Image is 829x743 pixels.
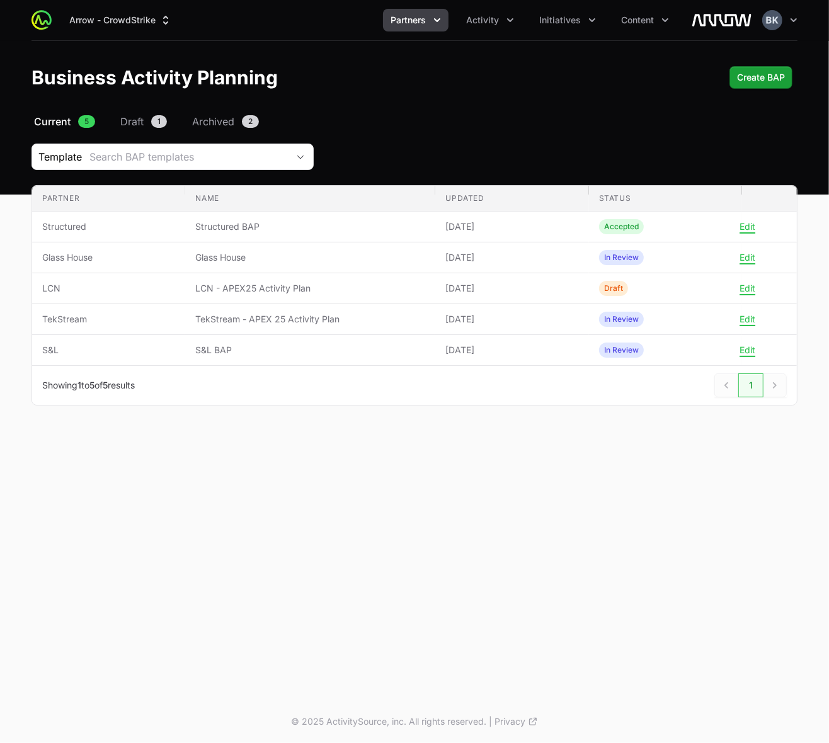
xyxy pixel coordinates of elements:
[82,144,313,169] button: Search BAP templates
[190,114,261,129] a: Archived2
[445,313,578,326] span: [DATE]
[740,344,755,356] button: Edit
[621,14,654,26] span: Content
[383,9,449,31] div: Partners menu
[445,220,578,233] span: [DATE]
[445,344,578,356] span: [DATE]
[42,251,175,264] span: Glass House
[42,344,175,356] span: S&L
[195,220,425,233] span: Structured BAP
[42,313,175,326] span: TekStream
[291,715,486,728] p: © 2025 ActivitySource, inc. All rights reserved.
[459,9,522,31] button: Activity
[120,114,144,129] span: Draft
[729,66,792,89] button: Create BAP
[195,344,425,356] span: S&L BAP
[195,251,425,264] span: Glass House
[445,251,578,264] span: [DATE]
[89,380,94,390] span: 5
[391,14,426,26] span: Partners
[532,9,603,31] div: Initiatives menu
[31,114,98,129] a: Current5
[62,9,180,31] div: Supplier switch menu
[495,715,538,728] a: Privacy
[738,373,763,397] a: 1
[532,9,603,31] button: Initiatives
[539,14,581,26] span: Initiatives
[31,10,52,30] img: ActivitySource
[383,9,449,31] button: Partners
[762,10,782,30] img: Brittany Karno
[34,114,71,129] span: Current
[42,220,175,233] span: Structured
[42,282,175,295] span: LCN
[89,149,288,164] div: Search BAP templates
[185,186,435,212] th: Name
[740,221,755,232] button: Edit
[31,114,798,129] nav: Business Activity Plan Navigation navigation
[62,9,180,31] button: Arrow - CrowdStrike
[151,115,167,128] span: 1
[614,9,677,31] div: Content menu
[77,380,81,390] span: 1
[78,115,95,128] span: 5
[614,9,677,31] button: Content
[195,282,425,295] span: LCN - APEX25 Activity Plan
[459,9,522,31] div: Activity menu
[31,144,798,170] section: Business Activity Plan Filters
[52,9,677,31] div: Main navigation
[31,66,278,89] h1: Business Activity Planning
[740,314,755,325] button: Edit
[103,380,108,390] span: 5
[118,114,169,129] a: Draft1
[192,114,234,129] span: Archived
[32,186,185,212] th: Partner
[729,66,792,89] div: Primary actions
[435,186,588,212] th: Updated
[195,313,425,326] span: TekStream - APEX 25 Activity Plan
[489,715,492,728] span: |
[692,8,752,33] img: Arrow
[242,115,259,128] span: 2
[737,70,785,85] span: Create BAP
[32,149,82,164] span: Template
[740,252,755,263] button: Edit
[740,283,755,294] button: Edit
[42,379,135,392] p: Showing to of results
[31,185,798,406] section: Business Activity Plan Submissions
[466,14,499,26] span: Activity
[445,282,578,295] span: [DATE]
[589,186,742,212] th: Status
